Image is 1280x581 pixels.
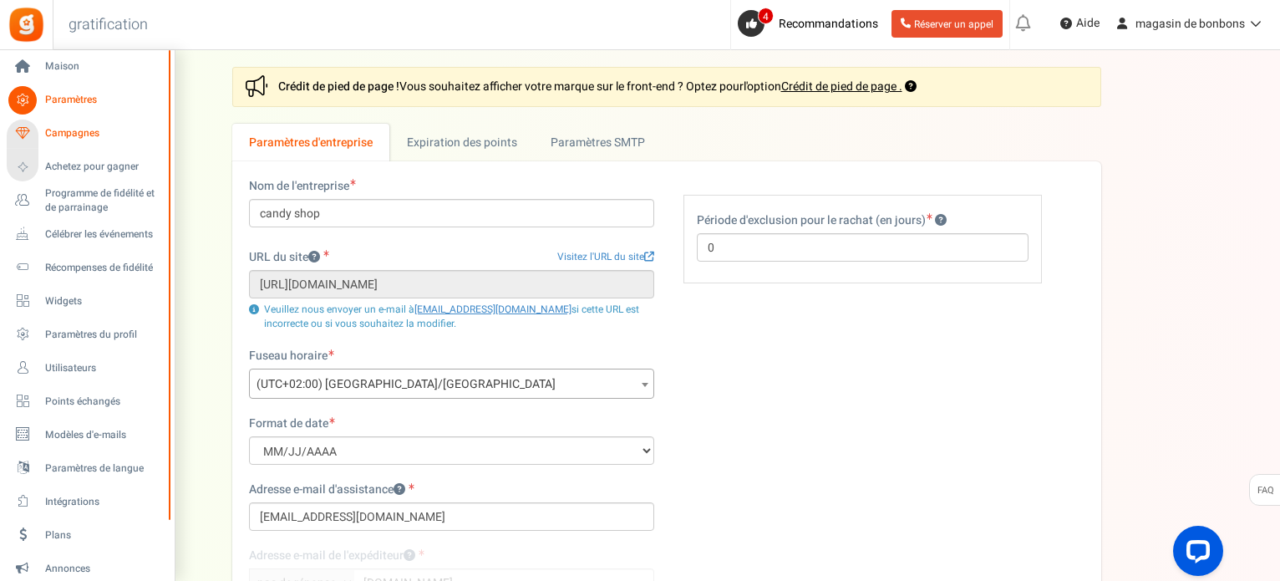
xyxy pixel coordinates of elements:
[249,270,654,298] input: http://www.exemple.com
[1076,14,1100,32] font: Aide
[399,78,744,95] font: Vous souhaitez afficher votre marque sur le front-end ? Optez pour
[69,13,148,36] font: gratification
[249,347,328,364] font: Fuseau horaire
[7,521,167,549] a: Plans
[891,10,1003,38] a: Réserver un appel
[7,186,167,215] a: Programme de fidélité et de parrainage
[914,17,993,32] font: Réserver un appel
[45,461,144,476] font: Paramètres de langue
[557,250,644,264] font: Visitez l'URL du site
[779,15,878,33] font: Recommandations
[414,302,571,317] a: [EMAIL_ADDRESS][DOMAIN_NAME]
[534,124,701,161] a: Paramètres SMTP
[45,260,153,275] font: Récompenses de fidélité
[7,320,167,349] a: Paramètres du profil
[7,120,167,148] a: Campagnes
[45,394,120,409] font: Points échangés
[45,360,96,375] font: Utilisateurs
[7,253,167,282] a: Récompenses de fidélité
[45,59,79,74] font: Maison
[7,387,167,415] a: Points échangés
[45,327,137,342] font: Paramètres du profil
[389,124,534,161] a: Expiration des points
[264,302,414,317] font: Veuillez nous envoyer un e-mail à
[249,547,404,564] font: Adresse e-mail de l'expéditeur
[557,250,654,264] a: Visitez l'URL du site
[45,227,153,242] font: Célébrer les événements
[763,9,769,24] font: 4
[8,6,45,43] img: gratification
[738,10,885,37] a: 4 Recommandations
[249,248,308,266] font: URL du site
[249,502,654,531] input: support@votredomaine.com
[7,287,167,315] a: Widgets
[7,53,167,81] a: Maison
[250,369,653,400] span: (UTC+02:00) Europe/Paris
[1135,15,1245,33] font: magasin de bonbons
[45,427,126,442] font: Modèles d'e-mails
[45,159,139,174] font: Achetez pour gagner
[7,86,167,115] a: Paramètres
[45,293,82,308] font: Widgets
[7,354,167,382] a: Utilisateurs
[249,134,373,151] font: Paramètres d'entreprise
[264,302,639,331] font: si cette URL est incorrecte ou si vous souhaitez la modifier.
[7,454,167,482] a: Paramètres de langue
[45,561,90,576] font: Annonces
[744,78,781,95] font: l'option
[7,420,167,449] a: Modèles d'e-mails
[45,186,155,215] font: Programme de fidélité et de parrainage
[781,78,902,95] a: Crédit de pied de page .
[45,527,71,543] font: Plans
[7,487,167,516] a: Intégrations
[257,375,556,393] font: (UTC+02:00) [GEOGRAPHIC_DATA]/[GEOGRAPHIC_DATA]
[407,134,517,151] font: Expiration des points
[7,153,167,181] a: Achetez pour gagner
[697,212,926,229] font: Période d'exclusion pour le rachat (en jours)
[249,481,394,498] font: Adresse e-mail d'assistance
[7,220,167,248] a: Célébrer les événements
[249,369,654,399] span: (UTC+02:00) Europe/Paris
[232,124,390,161] a: Paramètres d'entreprise
[1257,483,1274,497] font: FAQ
[249,415,328,432] font: Format de date
[249,199,654,227] input: Le nom de votre entreprise
[45,494,99,509] font: Intégrations
[45,125,99,140] font: Campagnes
[1054,10,1106,37] a: Aide
[551,134,644,151] font: Paramètres SMTP
[249,177,349,195] font: Nom de l'entreprise
[278,78,399,95] font: Crédit de pied de page !
[45,92,97,107] font: Paramètres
